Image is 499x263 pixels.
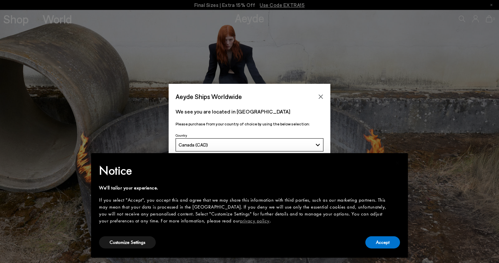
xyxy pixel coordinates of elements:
[365,236,400,248] button: Accept
[240,217,270,224] a: privacy policy
[179,142,208,148] span: Canada (CAD)
[176,108,323,115] p: We see you are located in [GEOGRAPHIC_DATA]
[99,236,156,248] button: Customize Settings
[99,162,389,179] h2: Notice
[316,92,326,102] button: Close
[176,121,323,127] p: Please purchase from your country of choice by using the below selection:
[99,197,389,224] div: If you select "Accept", you accept this and agree that we may share this information with third p...
[395,158,400,168] span: ×
[176,133,187,137] span: Country
[389,155,405,171] button: Close this notice
[176,91,242,102] span: Aeyde Ships Worldwide
[99,184,389,191] div: We'll tailor your experience.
